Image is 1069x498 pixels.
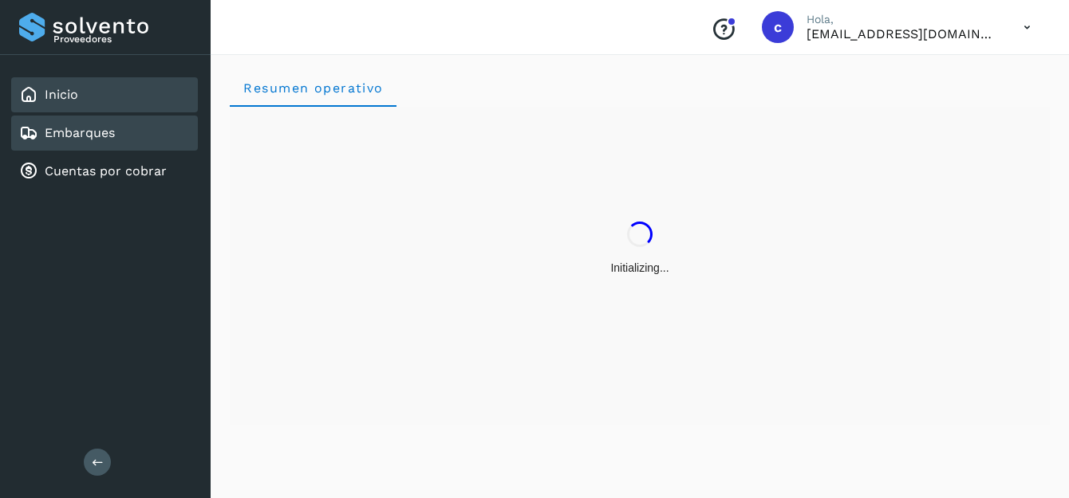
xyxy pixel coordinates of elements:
[11,154,198,189] div: Cuentas por cobrar
[11,116,198,151] div: Embarques
[243,80,384,96] span: Resumen operativo
[45,125,115,140] a: Embarques
[807,26,998,41] p: cuentasxcobrar@readysolutions.com.mx
[53,33,191,45] p: Proveedores
[11,77,198,112] div: Inicio
[45,163,167,178] a: Cuentas por cobrar
[45,87,78,102] a: Inicio
[807,13,998,26] p: Hola,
